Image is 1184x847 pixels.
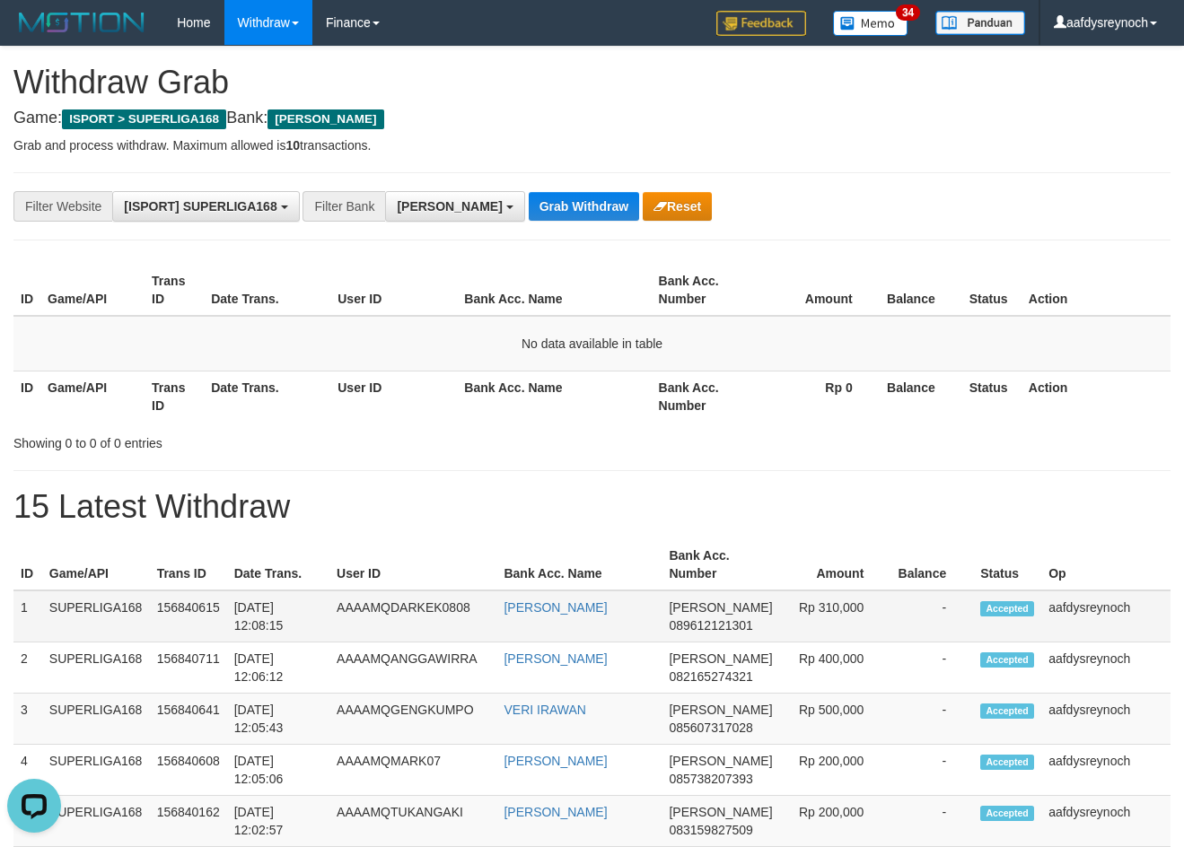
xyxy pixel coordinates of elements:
[13,642,42,694] td: 2
[780,796,891,847] td: Rp 200,000
[962,265,1022,316] th: Status
[330,371,457,422] th: User ID
[457,265,651,316] th: Bank Acc. Name
[330,265,457,316] th: User ID
[1041,796,1171,847] td: aafdysreynoch
[669,720,752,735] span: Copy 085607317028 to clipboard
[150,590,227,642] td: 156840615
[973,539,1041,590] th: Status
[13,191,112,222] div: Filter Website
[504,651,607,666] a: [PERSON_NAME]
[13,590,42,642] td: 1
[935,11,1025,35] img: panduan.png
[756,265,880,316] th: Amount
[42,642,150,694] td: SUPERLIGA168
[669,669,752,684] span: Copy 082165274321 to clipboard
[329,694,496,745] td: AAAAMQGENGKUMPO
[669,703,772,717] span: [PERSON_NAME]
[504,600,607,615] a: [PERSON_NAME]
[669,618,752,633] span: Copy 089612121301 to clipboard
[669,754,772,768] span: [PERSON_NAME]
[890,694,973,745] td: -
[1041,642,1171,694] td: aafdysreynoch
[150,642,227,694] td: 156840711
[145,371,204,422] th: Trans ID
[652,371,756,422] th: Bank Acc. Number
[227,694,329,745] td: [DATE] 12:05:43
[13,489,1171,525] h1: 15 Latest Withdraw
[504,754,607,768] a: [PERSON_NAME]
[980,703,1034,719] span: Accepted
[13,427,480,452] div: Showing 0 to 0 of 0 entries
[385,191,524,222] button: [PERSON_NAME]
[40,265,145,316] th: Game/API
[42,590,150,642] td: SUPERLIGA168
[880,371,962,422] th: Balance
[980,652,1034,668] span: Accepted
[329,590,496,642] td: AAAAMQDARKEK0808
[669,823,752,837] span: Copy 083159827509 to clipboard
[890,745,973,796] td: -
[13,539,42,590] th: ID
[145,265,204,316] th: Trans ID
[112,191,299,222] button: [ISPORT] SUPERLIGA168
[529,192,639,221] button: Grab Withdraw
[227,539,329,590] th: Date Trans.
[1041,694,1171,745] td: aafdysreynoch
[13,745,42,796] td: 4
[329,745,496,796] td: AAAAMQMARK07
[204,371,330,422] th: Date Trans.
[13,136,1171,154] p: Grab and process withdraw. Maximum allowed is transactions.
[890,590,973,642] td: -
[329,796,496,847] td: AAAAMQTUKANGAKI
[13,9,150,36] img: MOTION_logo.png
[397,199,502,214] span: [PERSON_NAME]
[669,651,772,666] span: [PERSON_NAME]
[890,642,973,694] td: -
[303,191,385,222] div: Filter Bank
[42,745,150,796] td: SUPERLIGA168
[227,796,329,847] td: [DATE] 12:02:57
[980,601,1034,616] span: Accepted
[669,805,772,819] span: [PERSON_NAME]
[13,65,1171,100] h1: Withdraw Grab
[124,199,276,214] span: [ISPORT] SUPERLIGA168
[833,11,908,36] img: Button%20Memo.svg
[780,590,891,642] td: Rp 310,000
[496,539,662,590] th: Bank Acc. Name
[7,7,61,61] button: Open LiveChat chat widget
[227,642,329,694] td: [DATE] 12:06:12
[40,371,145,422] th: Game/API
[227,590,329,642] td: [DATE] 12:08:15
[780,694,891,745] td: Rp 500,000
[896,4,920,21] span: 34
[962,371,1022,422] th: Status
[150,796,227,847] td: 156840162
[42,539,150,590] th: Game/API
[42,796,150,847] td: SUPERLIGA168
[780,642,891,694] td: Rp 400,000
[780,539,891,590] th: Amount
[457,371,651,422] th: Bank Acc. Name
[13,316,1171,371] td: No data available in table
[204,265,330,316] th: Date Trans.
[880,265,962,316] th: Balance
[652,265,756,316] th: Bank Acc. Number
[662,539,779,590] th: Bank Acc. Number
[1041,590,1171,642] td: aafdysreynoch
[980,755,1034,770] span: Accepted
[42,694,150,745] td: SUPERLIGA168
[980,806,1034,821] span: Accepted
[13,109,1171,127] h4: Game: Bank:
[780,745,891,796] td: Rp 200,000
[504,703,586,717] a: VERI IRAWAN
[267,109,383,129] span: [PERSON_NAME]
[13,265,40,316] th: ID
[756,371,880,422] th: Rp 0
[1022,371,1171,422] th: Action
[227,745,329,796] td: [DATE] 12:05:06
[1041,539,1171,590] th: Op
[890,539,973,590] th: Balance
[62,109,226,129] span: ISPORT > SUPERLIGA168
[285,138,300,153] strong: 10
